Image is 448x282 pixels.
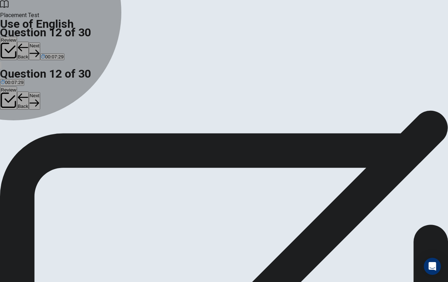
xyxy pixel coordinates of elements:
button: Back [17,42,29,60]
button: Next [29,92,40,110]
button: Next [29,42,40,60]
div: Open Intercom Messenger [424,258,441,275]
span: 00:07:29 [5,80,23,85]
button: Back [17,92,29,110]
button: 00:07:29 [40,53,64,60]
span: 00:07:29 [45,54,64,59]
